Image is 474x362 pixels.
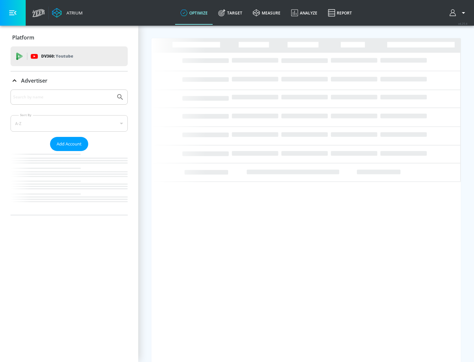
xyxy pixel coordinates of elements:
p: Platform [12,34,34,41]
div: Atrium [64,10,83,16]
div: A-Z [11,115,128,132]
p: Advertiser [21,77,47,84]
a: optimize [175,1,213,25]
span: Add Account [57,140,82,148]
button: Add Account [50,137,88,151]
a: Analyze [286,1,323,25]
label: Sort By [19,113,33,117]
div: Advertiser [11,71,128,90]
span: v 4.25.4 [458,22,467,25]
div: Advertiser [11,90,128,215]
a: Report [323,1,357,25]
div: Platform [11,28,128,47]
div: DV360: Youtube [11,46,128,66]
p: Youtube [56,53,73,60]
input: Search by name [13,93,113,101]
p: DV360: [41,53,73,60]
a: measure [248,1,286,25]
a: Atrium [52,8,83,18]
a: Target [213,1,248,25]
nav: list of Advertiser [11,151,128,215]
